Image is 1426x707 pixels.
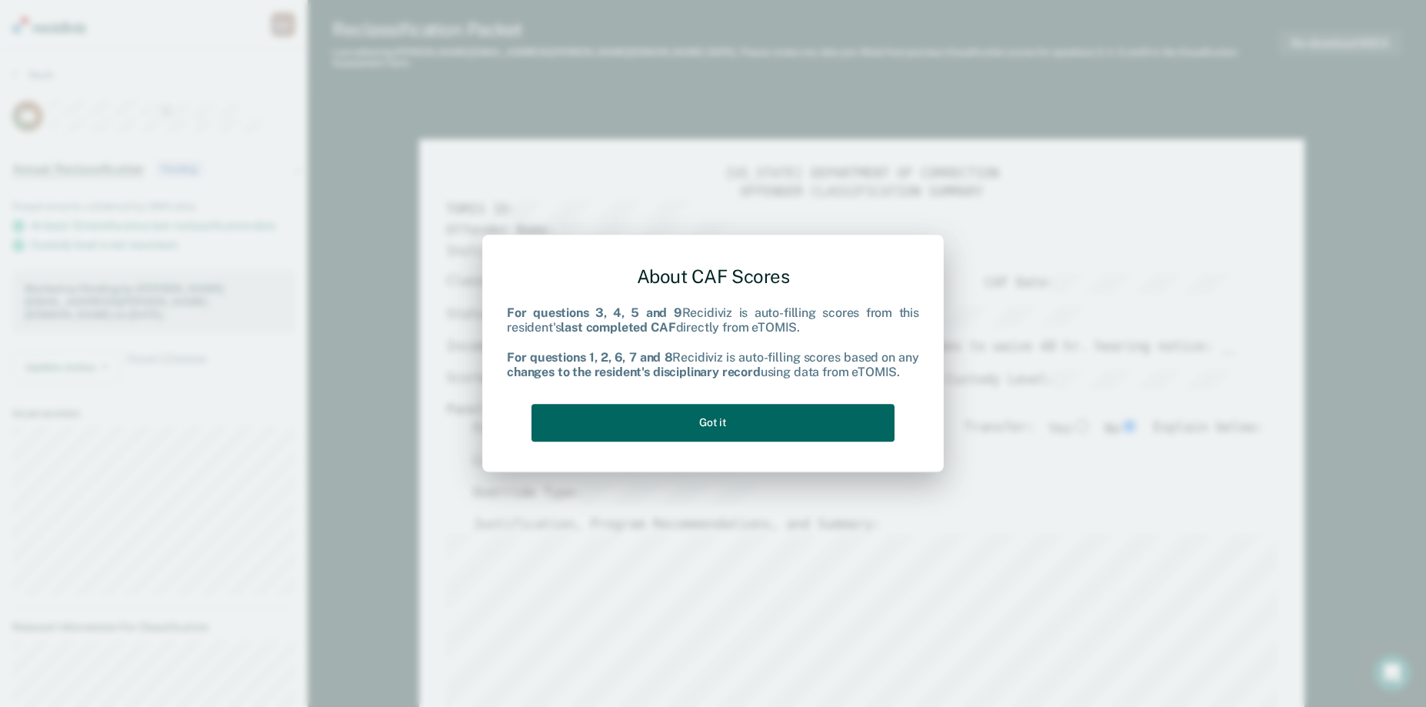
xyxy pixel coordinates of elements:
div: About CAF Scores [507,253,919,300]
b: last completed CAF [561,321,675,335]
b: For questions 1, 2, 6, 7 and 8 [507,350,672,365]
b: For questions 3, 4, 5 and 9 [507,306,682,321]
div: Recidiviz is auto-filling scores from this resident's directly from eTOMIS. Recidiviz is auto-fil... [507,306,919,380]
button: Got it [531,404,895,442]
b: changes to the resident's disciplinary record [507,365,761,379]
